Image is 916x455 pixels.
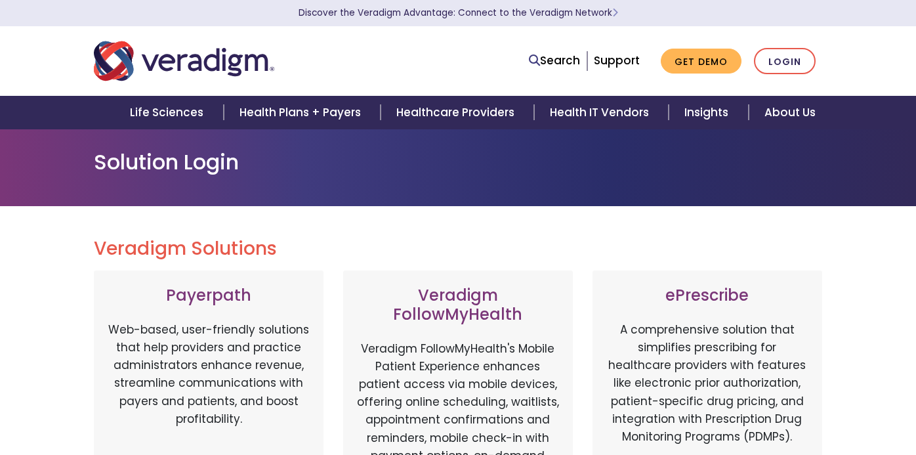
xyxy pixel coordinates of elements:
[94,150,822,175] h1: Solution Login
[94,39,274,83] img: Veradigm logo
[224,96,381,129] a: Health Plans + Payers
[594,53,640,68] a: Support
[606,286,809,305] h3: ePrescribe
[534,96,669,129] a: Health IT Vendors
[356,286,560,324] h3: Veradigm FollowMyHealth
[754,48,816,75] a: Login
[669,96,748,129] a: Insights
[612,7,618,19] span: Learn More
[107,286,310,305] h3: Payerpath
[381,96,534,129] a: Healthcare Providers
[749,96,831,129] a: About Us
[114,96,223,129] a: Life Sciences
[529,52,580,70] a: Search
[661,49,741,74] a: Get Demo
[299,7,618,19] a: Discover the Veradigm Advantage: Connect to the Veradigm NetworkLearn More
[94,238,822,260] h2: Veradigm Solutions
